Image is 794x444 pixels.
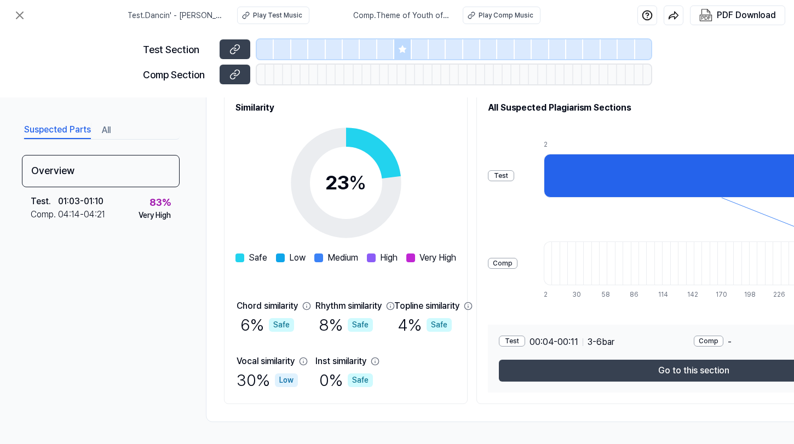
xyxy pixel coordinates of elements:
[687,290,695,299] div: 142
[253,10,302,20] div: Play Test Music
[394,299,459,313] div: Topline similarity
[149,195,171,210] div: 83 %
[463,7,540,24] button: Play Comp Music
[289,251,306,264] span: Low
[419,251,456,264] span: Very High
[744,290,752,299] div: 198
[499,336,525,347] div: Test
[353,10,450,21] span: Comp . Theme of Youth of Roots
[773,290,781,299] div: 226
[237,355,295,368] div: Vocal similarity
[275,373,298,387] div: Low
[143,42,213,57] div: Test Section
[697,6,778,25] button: PDF Download
[479,10,533,20] div: Play Comp Music
[22,155,180,187] div: Overview
[642,10,653,21] img: help
[31,208,58,221] div: Comp .
[694,336,723,347] div: Comp
[658,290,666,299] div: 114
[699,9,712,22] img: PDF Download
[380,251,398,264] span: High
[237,299,298,313] div: Chord similarity
[128,10,224,21] span: Test . Dancin' - [PERSON_NAME] [OFFICIAL AUDIO]
[325,168,366,198] div: 23
[427,318,452,332] div: Safe
[269,318,294,332] div: Safe
[349,171,366,194] span: %
[319,313,373,337] div: 8 %
[139,210,171,221] div: Very High
[398,313,452,337] div: 4 %
[488,170,514,181] div: Test
[102,122,111,139] button: All
[588,336,614,349] span: 3 - 6 bar
[601,290,609,299] div: 58
[488,258,517,269] div: Comp
[31,195,58,208] div: Test .
[240,313,294,337] div: 6 %
[143,67,213,82] div: Comp Section
[572,290,580,299] div: 30
[348,373,373,387] div: Safe
[237,7,309,24] button: Play Test Music
[319,368,373,393] div: 0 %
[58,208,105,221] div: 04:14 - 04:21
[348,318,373,332] div: Safe
[668,10,679,21] img: share
[717,8,776,22] div: PDF Download
[237,368,298,393] div: 30 %
[249,251,267,264] span: Safe
[24,122,91,139] button: Suspected Parts
[58,195,103,208] div: 01:03 - 01:10
[327,251,358,264] span: Medium
[544,290,551,299] div: 2
[315,299,382,313] div: Rhythm similarity
[315,355,366,368] div: Inst similarity
[235,101,456,114] h2: Similarity
[530,336,578,349] span: 00:04 - 00:11
[716,290,723,299] div: 170
[630,290,637,299] div: 86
